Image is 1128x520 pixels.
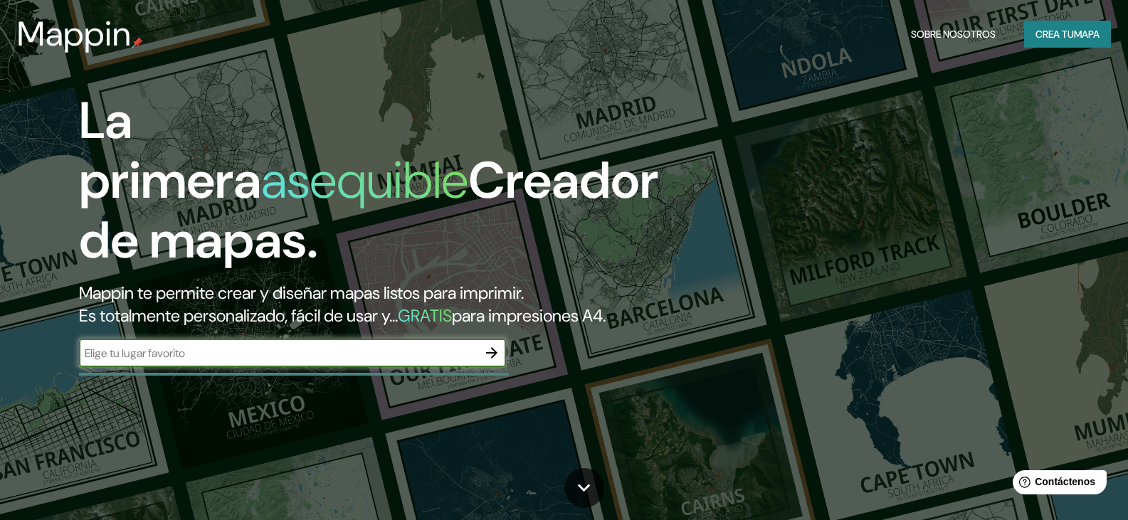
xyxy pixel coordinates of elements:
iframe: Lanzador de widgets de ayuda [1001,465,1112,504]
font: Mappin [17,11,132,56]
img: pin de mapeo [132,37,143,48]
font: mapa [1074,28,1100,41]
font: Creador de mapas. [79,147,658,273]
button: Sobre nosotros [905,21,1001,48]
font: La primera [79,87,261,213]
input: Elige tu lugar favorito [79,345,478,361]
font: asequible [261,147,468,213]
font: Crea tu [1035,28,1074,41]
font: para impresiones A4. [452,304,606,327]
font: Mappin te permite crear y diseñar mapas listos para imprimir. [79,282,524,304]
button: Crea tumapa [1024,21,1111,48]
font: Sobre nosotros [911,28,996,41]
font: Es totalmente personalizado, fácil de usar y... [79,304,398,327]
font: GRATIS [398,304,452,327]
